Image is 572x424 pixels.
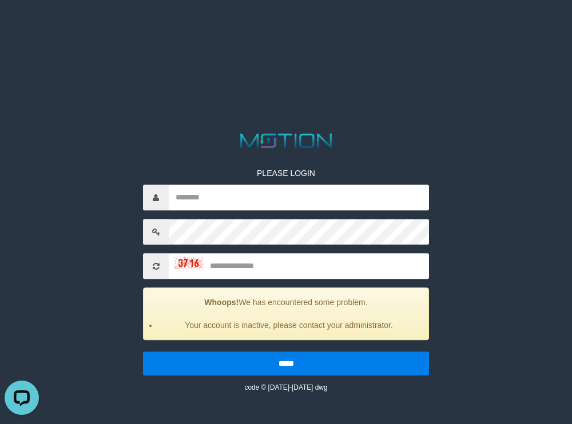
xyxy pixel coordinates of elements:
small: code © [DATE]-[DATE] dwg [244,384,327,392]
li: Your account is inactive, please contact your administrator. [158,320,420,331]
img: MOTION_logo.png [236,131,336,150]
img: captcha [174,257,203,269]
p: PLEASE LOGIN [143,168,429,179]
div: We has encountered some problem. [143,288,429,341]
button: Open LiveChat chat widget [5,5,39,39]
strong: Whoops! [204,298,239,307]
